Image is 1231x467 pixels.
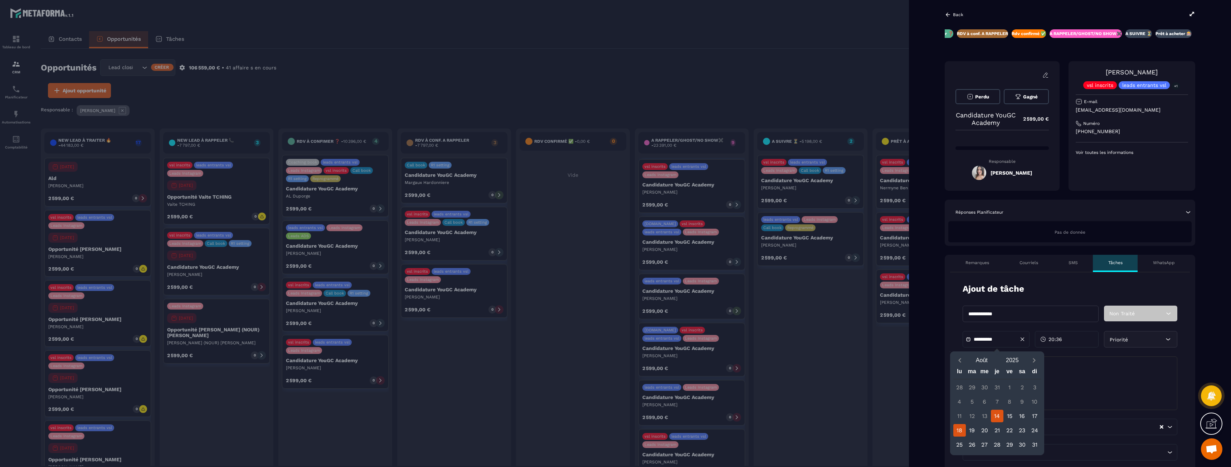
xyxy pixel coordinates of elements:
p: WhatsApp [1153,260,1175,266]
span: Perdu [975,94,989,99]
p: vsl inscrits [1087,83,1113,88]
div: 11 [953,410,966,422]
div: 17 [1028,410,1041,422]
p: [PHONE_NUMBER] [1076,128,1188,135]
div: 4 [953,395,966,408]
span: Pas de donnée [1055,230,1085,235]
div: 15 [1003,410,1016,422]
span: Gagné [1023,94,1038,99]
div: 14 [991,410,1003,422]
div: 24 [1028,424,1041,437]
a: [PERSON_NAME] [1106,68,1158,76]
p: Numéro [1083,121,1100,126]
div: Calendar days [953,381,1041,451]
p: Responsable [955,159,1049,164]
div: 16 [1016,410,1028,422]
div: 18 [953,424,966,437]
div: 5 [966,395,978,408]
p: +1 [1172,82,1180,90]
p: Voir toutes les informations [1076,150,1188,155]
div: 30 [1016,438,1028,451]
div: 19 [966,424,978,437]
div: 28 [991,438,1003,451]
button: Open months overlay [967,354,997,366]
div: 6 [978,395,991,408]
p: Tâches [1108,260,1123,266]
div: me [978,366,991,379]
button: Gagné [1004,89,1048,104]
div: 31 [1028,438,1041,451]
button: Previous month [953,355,967,365]
p: Courriels [1020,260,1038,266]
div: 9 [1016,395,1028,408]
div: 12 [966,410,978,422]
div: 27 [978,438,991,451]
a: Ouvrir le chat [1201,438,1222,460]
div: 26 [966,438,978,451]
div: Calendar wrapper [953,366,1041,451]
div: sa [1016,366,1028,379]
div: ma [966,366,978,379]
div: ve [1003,366,1016,379]
h5: [PERSON_NAME] [991,170,1032,176]
span: 20:36 [1048,336,1062,343]
p: Candidature YouGC Academy [955,111,1016,126]
span: Non Traité [1109,311,1135,316]
div: je [991,366,1003,379]
p: Ajout de tâche [963,283,1024,295]
div: 20 [978,424,991,437]
div: 23 [1016,424,1028,437]
p: Remarques [965,260,989,266]
p: E-mail [1084,99,1098,104]
div: 30 [978,381,991,394]
button: Next month [1028,355,1041,365]
div: lu [953,366,966,379]
div: 29 [1003,438,1016,451]
button: Clear Selected [1160,424,1163,430]
p: leads entrants vsl [1122,83,1166,88]
div: Search for option [963,444,1177,461]
div: 3 [1028,381,1041,394]
p: 2 599,00 € [1016,112,1049,126]
div: 8 [1003,395,1016,408]
p: [EMAIL_ADDRESS][DOMAIN_NAME] [1076,107,1188,113]
div: 10 [1028,395,1041,408]
div: 29 [966,381,978,394]
div: 28 [953,381,966,394]
div: Search for option [963,419,1177,435]
p: SMS [1069,260,1078,266]
p: Réponses Planificateur [955,209,1003,215]
span: Priorité [1110,337,1128,342]
div: 1 [1003,381,1016,394]
button: Perdu [955,89,1000,104]
input: Search for option [1011,448,1166,456]
div: 7 [991,395,1003,408]
div: 13 [978,410,991,422]
div: 2 [1016,381,1028,394]
div: 21 [991,424,1003,437]
div: di [1028,366,1041,379]
div: 31 [991,381,1003,394]
input: Search for option [1011,423,1159,431]
div: 25 [953,438,966,451]
button: Open years overlay [997,354,1028,366]
div: 22 [1003,424,1016,437]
